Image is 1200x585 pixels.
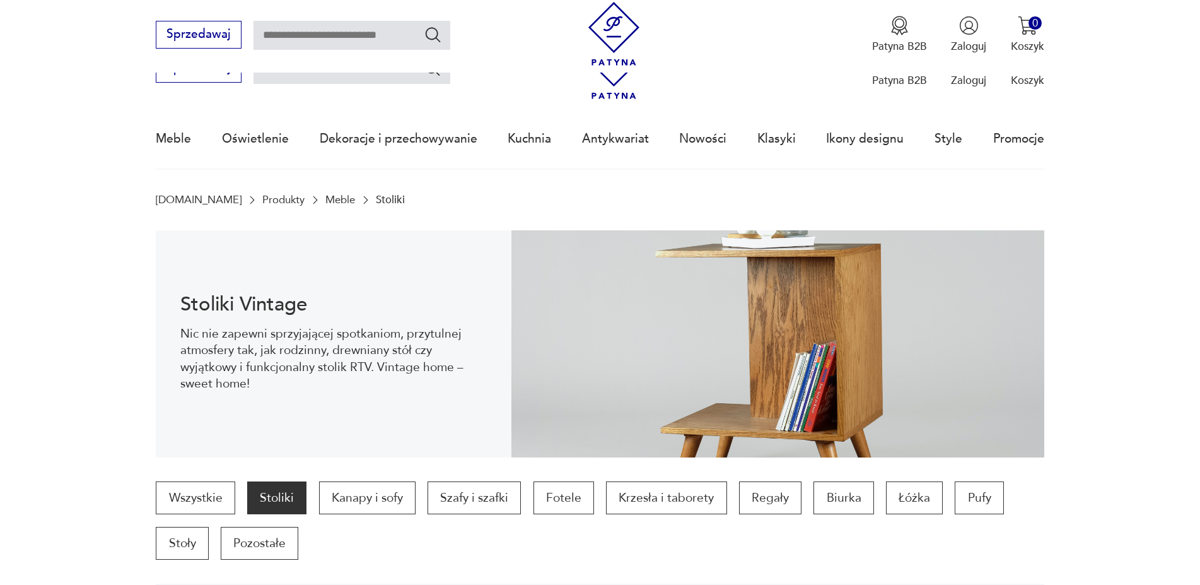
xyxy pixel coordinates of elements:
a: Sprzedawaj [156,30,241,40]
a: Nowości [679,110,726,168]
img: Patyna - sklep z meblami i dekoracjami vintage [582,2,646,66]
img: Ikonka użytkownika [959,16,979,35]
a: Kuchnia [508,110,551,168]
p: Zaloguj [951,39,986,54]
button: 0Koszyk [1011,16,1044,54]
button: Patyna B2B [872,16,927,54]
a: Ikona medaluPatyna B2B [872,16,927,54]
a: Szafy i szafki [428,482,521,514]
a: Fotele [533,482,594,514]
p: Patyna B2B [872,73,927,88]
p: Koszyk [1011,39,1044,54]
a: Style [935,110,962,168]
a: Meble [325,194,355,206]
a: Pozostałe [221,527,298,560]
a: Sprzedawaj [156,64,241,74]
a: Ikony designu [826,110,904,168]
p: Koszyk [1011,73,1044,88]
p: Stoliki [376,194,405,206]
a: Łóżka [886,482,943,514]
button: Szukaj [424,25,442,44]
a: Oświetlenie [222,110,289,168]
a: Produkty [262,194,305,206]
button: Szukaj [424,59,442,78]
a: Stoły [156,527,208,560]
button: Zaloguj [951,16,986,54]
a: Krzesła i taborety [606,482,726,514]
a: Klasyki [757,110,796,168]
button: Sprzedawaj [156,21,241,49]
a: Promocje [993,110,1044,168]
a: Pufy [955,482,1003,514]
a: [DOMAIN_NAME] [156,194,242,206]
a: Kanapy i sofy [319,482,416,514]
div: 0 [1028,16,1042,30]
a: Regały [739,482,801,514]
a: Stoliki [247,482,306,514]
img: Ikona medalu [890,16,909,35]
a: Biurka [813,482,873,514]
a: Wszystkie [156,482,235,514]
a: Antykwariat [582,110,649,168]
h1: Stoliki Vintage [180,295,487,314]
img: Ikona koszyka [1018,16,1037,35]
a: Meble [156,110,191,168]
p: Zaloguj [951,73,986,88]
img: 2a258ee3f1fcb5f90a95e384ca329760.jpg [511,230,1044,458]
a: Dekoracje i przechowywanie [320,110,477,168]
p: Patyna B2B [872,39,927,54]
p: Nic nie zapewni sprzyjającej spotkaniom, przytulnej atmosfery tak, jak rodzinny, drewniany stół c... [180,326,487,393]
